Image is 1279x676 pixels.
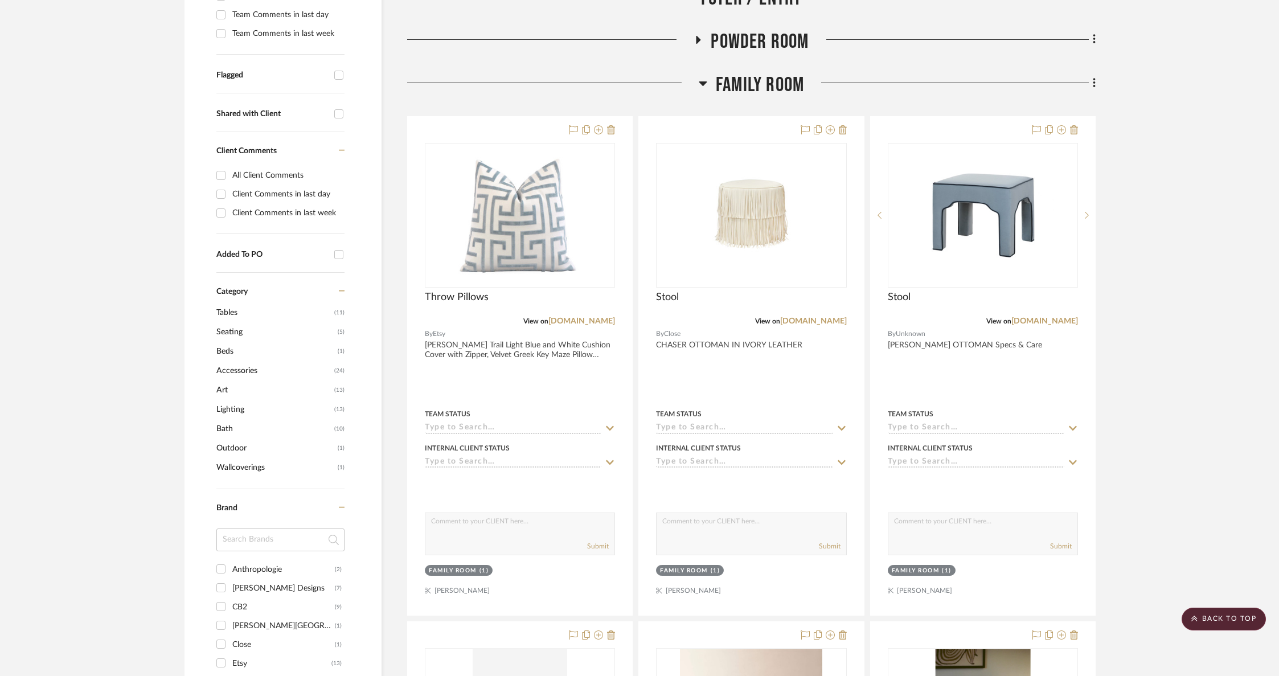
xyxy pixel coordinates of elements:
div: (1) [479,567,489,575]
span: Bath [216,419,331,439]
div: Shared with Client [216,109,329,119]
div: Team Comments in last week [232,24,342,43]
button: Submit [1050,541,1072,551]
div: Added To PO [216,250,329,260]
img: Stool [912,144,1054,286]
div: Internal Client Status [888,443,973,453]
input: Type to Search… [888,423,1064,434]
div: (1) [335,636,342,654]
span: Throw Pillows [425,291,489,304]
span: Tables [216,303,331,322]
span: Accessories [216,361,331,380]
div: (1) [711,567,720,575]
a: [DOMAIN_NAME] [780,317,847,325]
img: Throw Pillows [449,144,591,286]
div: (1) [942,567,952,575]
span: Powder Room [711,30,809,54]
span: By [656,329,664,339]
input: Type to Search… [656,457,833,468]
div: (9) [335,598,342,616]
div: Client Comments in last day [232,185,342,203]
input: Type to Search… [656,423,833,434]
span: Seating [216,322,335,342]
div: Team Status [888,409,933,419]
scroll-to-top-button: BACK TO TOP [1182,608,1266,630]
div: CB2 [232,598,335,616]
a: [DOMAIN_NAME] [1011,317,1078,325]
div: [PERSON_NAME] Designs [232,579,335,597]
button: Submit [819,541,841,551]
span: (13) [334,400,345,419]
span: Outdoor [216,439,335,458]
div: Family Room [429,567,477,575]
span: View on [755,318,780,325]
div: 0 [657,144,846,287]
span: (1) [338,458,345,477]
input: Search Brands [216,528,345,551]
div: (2) [335,560,342,579]
span: Category [216,287,248,297]
span: View on [986,318,1011,325]
div: Team Status [656,409,702,419]
span: (1) [338,439,345,457]
div: Anthropologie [232,560,335,579]
div: Internal Client Status [656,443,741,453]
input: Type to Search… [888,457,1064,468]
div: Client Comments in last week [232,204,342,222]
span: Stool [656,291,679,304]
span: Art [216,380,331,400]
span: View on [523,318,548,325]
span: Client Comments [216,147,277,155]
div: All Client Comments [232,166,342,185]
span: Unknown [896,329,925,339]
span: Close [664,329,681,339]
div: Etsy [232,654,331,673]
div: (7) [335,579,342,597]
div: Internal Client Status [425,443,510,453]
div: (13) [331,654,342,673]
div: Flagged [216,71,329,80]
span: Brand [216,504,237,512]
span: (5) [338,323,345,341]
span: (11) [334,304,345,322]
span: Lighting [216,400,331,419]
span: (13) [334,381,345,399]
span: By [425,329,433,339]
span: By [888,329,896,339]
div: Close [232,636,335,654]
div: (1) [335,617,342,635]
span: (24) [334,362,345,380]
button: Submit [587,541,609,551]
div: Team Status [425,409,470,419]
span: Beds [216,342,335,361]
img: Stool [680,144,822,286]
input: Type to Search… [425,457,601,468]
div: Team Comments in last day [232,6,342,24]
span: Etsy [433,329,445,339]
a: [DOMAIN_NAME] [548,317,615,325]
input: Type to Search… [425,423,601,434]
div: [PERSON_NAME][GEOGRAPHIC_DATA] / Hill Brown [232,617,335,635]
span: (1) [338,342,345,360]
span: Stool [888,291,911,304]
span: (10) [334,420,345,438]
span: Wallcoverings [216,458,335,477]
span: Family Room [716,73,804,97]
div: Family Room [660,567,708,575]
div: 0 [888,144,1077,287]
div: Family Room [892,567,940,575]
